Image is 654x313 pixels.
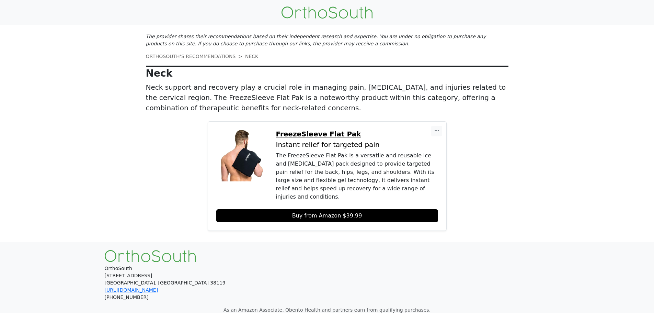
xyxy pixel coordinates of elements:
[105,265,550,301] p: OrthoSouth [STREET_ADDRESS] [GEOGRAPHIC_DATA], [GEOGRAPHIC_DATA] 38119 [PHONE_NUMBER]
[146,68,508,79] p: Neck
[105,287,158,293] a: [URL][DOMAIN_NAME]
[282,7,372,19] img: OrthoSouth
[276,130,438,138] a: FreezeSleeve Flat Pak
[276,152,438,201] div: The FreezeSleeve Flat Pak is a versatile and reusable ice and [MEDICAL_DATA] pack designed to pro...
[146,54,236,59] a: ORTHOSOUTH’S RECOMMENDATIONS
[276,141,438,149] p: Instant relief for targeted pain
[236,53,258,60] li: NECK
[105,250,196,262] img: OrthoSouth
[146,82,508,113] p: Neck support and recovery play a crucial role in managing pain, [MEDICAL_DATA], and injuries rela...
[216,130,268,181] img: FreezeSleeve Flat Pak
[216,209,438,222] a: Buy from Amazon $39.99
[146,33,508,47] p: The provider shares their recommendations based on their independent research and expertise. You ...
